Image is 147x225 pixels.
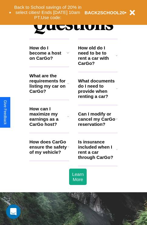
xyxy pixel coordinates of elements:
h3: How does CarGo ensure the safety of my vehicle? [29,139,67,155]
div: Give Feedback [3,100,7,125]
h3: Can I modify or cancel my CarGo reservation? [78,111,116,127]
h3: Is insurance included when I rent a car through CarGo? [78,139,116,160]
h3: What documents do I need to provide when renting a car? [78,78,116,99]
iframe: Intercom live chat [6,204,21,219]
h3: How can I maximize my earnings as a CarGo host? [29,106,67,127]
h3: How old do I need to be to rent a car with CarGo? [78,45,116,66]
button: Back to School savings of 20% in select cities! Ends [DATE] 10am PT.Use code: [11,3,85,22]
h3: What are the requirements for listing my car on CarGo? [29,73,67,94]
b: BACK2SCHOOL20 [85,10,125,15]
h3: How do I become a host on CarGo? [29,45,67,61]
button: Learn More [69,169,87,185]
